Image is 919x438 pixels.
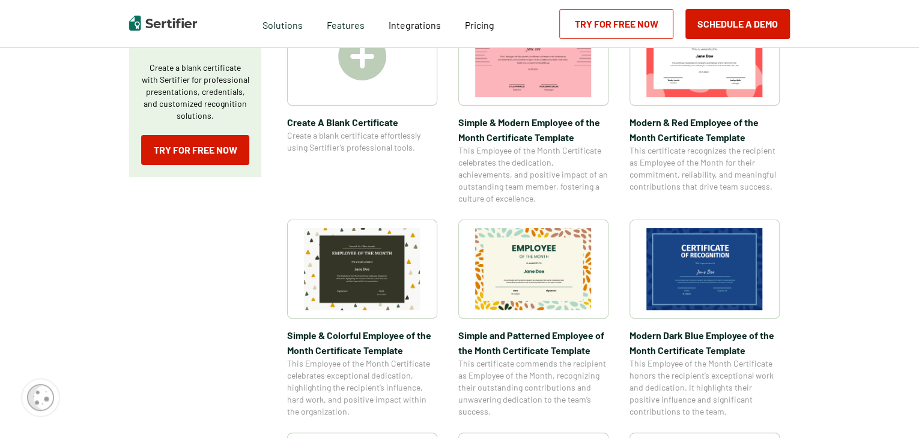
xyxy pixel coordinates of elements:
a: Simple and Patterned Employee of the Month Certificate TemplateSimple and Patterned Employee of t... [458,220,608,418]
a: Modern & Red Employee of the Month Certificate TemplateModern & Red Employee of the Month Certifi... [629,7,780,205]
img: Modern & Red Employee of the Month Certificate Template [646,15,763,97]
span: Simple & Colorful Employee of the Month Certificate Template [287,328,437,358]
img: Cookie Popup Icon [27,384,54,411]
span: Integrations [389,19,441,31]
span: This certificate recognizes the recipient as Employee of the Month for their commitment, reliabil... [629,145,780,193]
img: Simple and Patterned Employee of the Month Certificate Template [475,228,592,310]
a: Try for Free Now [141,135,249,165]
img: Sertifier | Digital Credentialing Platform [129,16,197,31]
span: This Employee of the Month Certificate celebrates the dedication, achievements, and positive impa... [458,145,608,205]
a: Simple & Modern Employee of the Month Certificate TemplateSimple & Modern Employee of the Month C... [458,7,608,205]
span: Create A Blank Certificate [287,115,437,130]
span: Pricing [465,19,494,31]
a: Simple & Colorful Employee of the Month Certificate TemplateSimple & Colorful Employee of the Mon... [287,220,437,418]
img: Create A Blank Certificate [338,32,386,80]
span: This certificate commends the recipient as Employee of the Month, recognizing their outstanding c... [458,358,608,418]
span: Simple & Modern Employee of the Month Certificate Template [458,115,608,145]
a: Modern Dark Blue Employee of the Month Certificate TemplateModern Dark Blue Employee of the Month... [629,220,780,418]
img: Simple & Colorful Employee of the Month Certificate Template [304,228,420,310]
span: Solutions [262,16,303,31]
a: Try for Free Now [559,9,673,39]
a: Integrations [389,16,441,31]
a: Pricing [465,16,494,31]
span: Modern & Red Employee of the Month Certificate Template [629,115,780,145]
button: Schedule a Demo [685,9,790,39]
iframe: Chat Widget [859,380,919,438]
span: Simple and Patterned Employee of the Month Certificate Template [458,328,608,358]
span: Features [327,16,365,31]
span: This Employee of the Month Certificate honors the recipient’s exceptional work and dedication. It... [629,358,780,418]
span: Create a blank certificate effortlessly using Sertifier’s professional tools. [287,130,437,154]
span: This Employee of the Month Certificate celebrates exceptional dedication, highlighting the recipi... [287,358,437,418]
span: Modern Dark Blue Employee of the Month Certificate Template [629,328,780,358]
img: Modern Dark Blue Employee of the Month Certificate Template [646,228,763,310]
img: Simple & Modern Employee of the Month Certificate Template [475,15,592,97]
p: Create a blank certificate with Sertifier for professional presentations, credentials, and custom... [141,62,249,122]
